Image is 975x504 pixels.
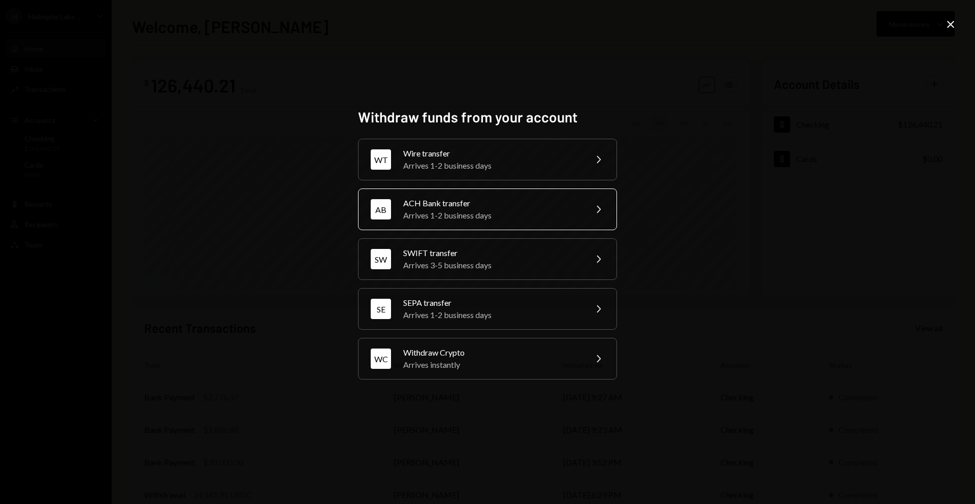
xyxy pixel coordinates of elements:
button: SWSWIFT transferArrives 3-5 business days [358,238,617,280]
div: Arrives 1-2 business days [403,309,580,321]
button: WTWire transferArrives 1-2 business days [358,139,617,180]
div: Wire transfer [403,147,580,160]
div: SEPA transfer [403,297,580,309]
div: ACH Bank transfer [403,197,580,209]
div: AB [371,199,391,219]
button: ABACH Bank transferArrives 1-2 business days [358,188,617,230]
button: WCWithdraw CryptoArrives instantly [358,338,617,380]
h2: Withdraw funds from your account [358,107,617,127]
div: WT [371,149,391,170]
div: Arrives 1-2 business days [403,160,580,172]
div: SE [371,299,391,319]
div: Withdraw Crypto [403,346,580,359]
button: SESEPA transferArrives 1-2 business days [358,288,617,330]
div: Arrives 1-2 business days [403,209,580,222]
div: WC [371,349,391,369]
div: Arrives instantly [403,359,580,371]
div: SWIFT transfer [403,247,580,259]
div: SW [371,249,391,269]
div: Arrives 3-5 business days [403,259,580,271]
